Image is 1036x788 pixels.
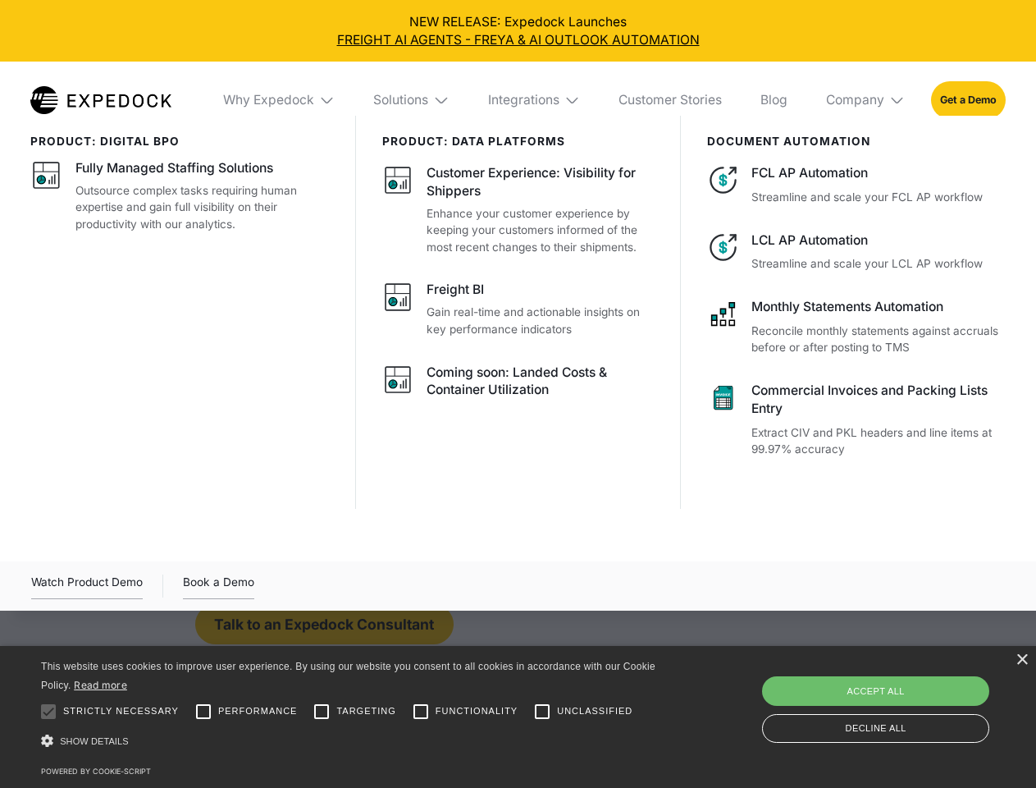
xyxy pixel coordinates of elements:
p: Enhance your customer experience by keeping your customers informed of the most recent changes to... [427,205,655,256]
a: Commercial Invoices and Packing Lists EntryExtract CIV and PKL headers and line items at 99.97% a... [707,382,1006,458]
a: Book a Demo [183,573,254,599]
span: Unclassified [557,704,632,718]
div: Commercial Invoices and Packing Lists Entry [751,382,1005,418]
span: Targeting [336,704,395,718]
a: open lightbox [31,573,143,599]
span: Performance [218,704,298,718]
div: LCL AP Automation [751,231,1005,250]
div: Watch Product Demo [31,573,143,599]
div: Integrations [475,62,593,139]
div: product: digital bpo [30,135,330,148]
a: FREIGHT AI AGENTS - FREYA & AI OUTLOOK AUTOMATION [13,31,1024,49]
a: FCL AP AutomationStreamline and scale your FCL AP workflow [707,164,1006,205]
p: Streamline and scale your FCL AP workflow [751,189,1005,206]
div: FCL AP Automation [751,164,1005,182]
a: LCL AP AutomationStreamline and scale your LCL AP workflow [707,231,1006,273]
div: Customer Experience: Visibility for Shippers [427,164,655,200]
div: Show details [41,731,661,753]
div: Why Expedock [223,92,314,108]
a: Read more [74,679,127,691]
a: Powered by cookie-script [41,767,151,776]
a: Coming soon: Landed Costs & Container Utilization [382,364,655,405]
div: PRODUCT: data platforms [382,135,655,148]
a: Blog [747,62,800,139]
div: Integrations [488,92,559,108]
div: Coming soon: Landed Costs & Container Utilization [427,364,655,400]
p: Outsource complex tasks requiring human expertise and gain full visibility on their productivity ... [75,182,330,233]
a: Monthly Statements AutomationReconcile monthly statements against accruals before or after postin... [707,298,1006,356]
div: Why Expedock [210,62,348,139]
p: Streamline and scale your LCL AP workflow [751,255,1005,273]
div: Monthly Statements Automation [751,298,1005,316]
div: Company [813,62,918,139]
span: Strictly necessary [63,704,179,718]
span: Show details [60,736,129,746]
div: document automation [707,135,1006,148]
a: Get a Demo [931,81,1006,118]
p: Gain real-time and actionable insights on key performance indicators [427,304,655,337]
div: Solutions [373,92,428,108]
span: This website uses cookies to improve user experience. By using our website you consent to all coo... [41,661,655,691]
span: Functionality [436,704,518,718]
p: Extract CIV and PKL headers and line items at 99.97% accuracy [751,424,1005,458]
a: Fully Managed Staffing SolutionsOutsource complex tasks requiring human expertise and gain full v... [30,159,330,232]
div: Company [826,92,884,108]
iframe: Chat Widget [763,611,1036,788]
div: Fully Managed Staffing Solutions [75,159,273,177]
div: Solutions [361,62,463,139]
a: Customer Experience: Visibility for ShippersEnhance your customer experience by keeping your cust... [382,164,655,255]
div: NEW RELEASE: Expedock Launches [13,13,1024,49]
p: Reconcile monthly statements against accruals before or after posting to TMS [751,323,1005,356]
div: Freight BI [427,281,484,299]
a: Customer Stories [605,62,734,139]
a: Freight BIGain real-time and actionable insights on key performance indicators [382,281,655,337]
